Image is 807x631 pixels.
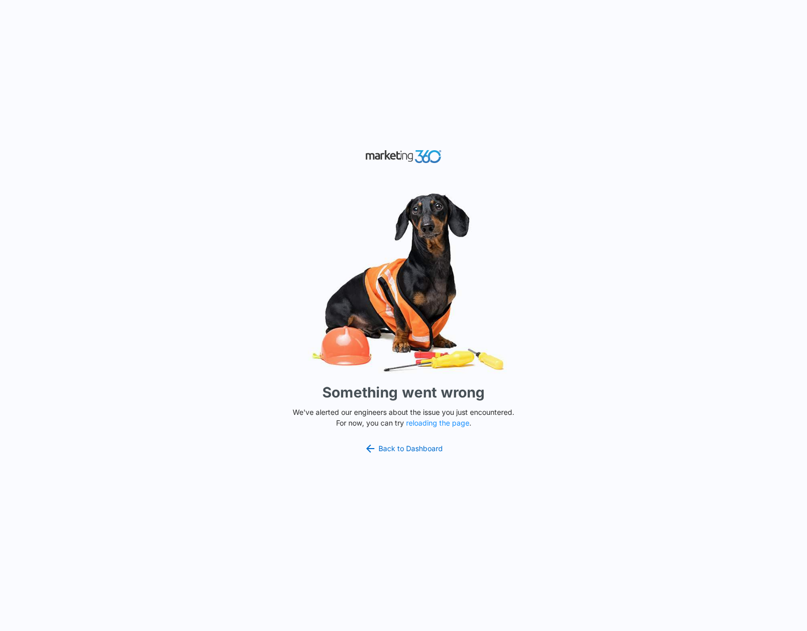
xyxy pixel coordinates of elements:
button: reloading the page [406,419,469,427]
a: Back to Dashboard [364,442,443,455]
img: Sad Dog [250,187,557,378]
h1: Something went wrong [322,382,485,403]
p: We've alerted our engineers about the issue you just encountered. For now, you can try . [289,407,518,428]
img: Marketing 360 Logo [365,148,442,166]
